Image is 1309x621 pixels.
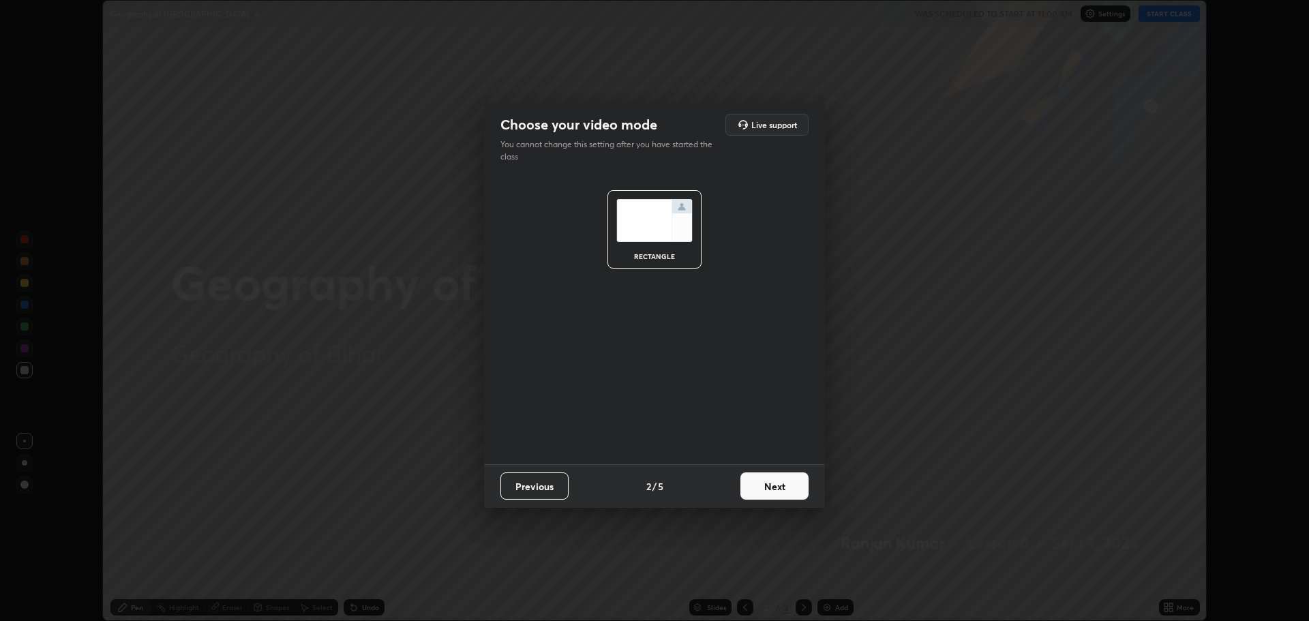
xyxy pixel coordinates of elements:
p: You cannot change this setting after you have started the class [500,138,721,163]
h2: Choose your video mode [500,116,657,134]
img: normalScreenIcon.ae25ed63.svg [616,199,693,242]
div: rectangle [627,253,682,260]
h4: / [652,479,657,494]
button: Previous [500,472,569,500]
h4: 5 [658,479,663,494]
h5: Live support [751,121,797,129]
h4: 2 [646,479,651,494]
button: Next [740,472,809,500]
